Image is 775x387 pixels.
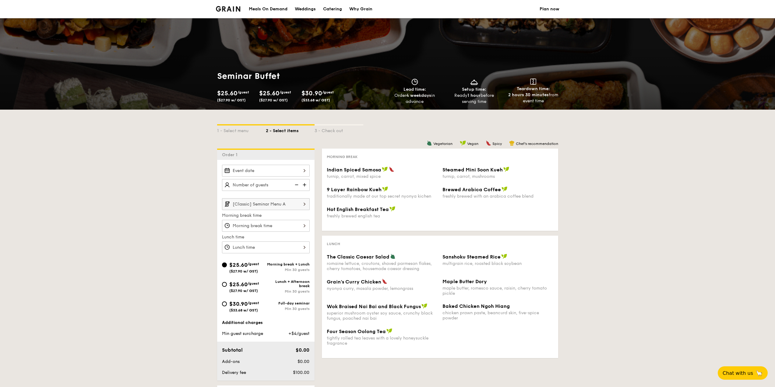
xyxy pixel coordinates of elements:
[467,93,481,98] strong: 1 hour
[222,331,263,336] span: Min guest surcharge
[327,329,386,334] span: Four Season Oolong Tea
[266,262,310,266] div: Morning break + Lunch
[327,242,340,246] span: Lunch
[222,213,310,219] label: Morning break time
[248,281,259,286] span: /guest
[406,93,431,98] strong: 4 weekdays
[442,303,510,309] span: Baked Chicken Ngoh Hiang
[266,307,310,311] div: Min 30 guests
[389,167,394,172] img: icon-spicy.37a8142b.svg
[229,281,248,288] span: $25.60
[327,311,438,321] div: superior mushroom oyster soy sauce, crunchy black fungus, poached nai bai
[421,303,428,309] img: icon-vegan.f8ff3823.svg
[248,262,259,266] span: /guest
[492,142,502,146] span: Spicy
[229,308,258,312] span: ($33.68 w/ GST)
[390,254,396,259] img: icon-vegetarian.fe4039eb.svg
[382,186,388,192] img: icon-vegan.f8ff3823.svg
[222,220,310,232] input: Morning break time
[217,98,246,102] span: ($27.90 w/ GST)
[442,194,553,199] div: freshly brewed with an arabica coffee blend
[327,187,382,192] span: 9 Layer Rainbow Kueh
[322,90,334,94] span: /guest
[442,187,501,192] span: Brewed Arabica Coffee
[470,79,479,85] img: icon-dish.430c3a2e.svg
[442,167,503,173] span: Steamed Mini Soon Kueh
[327,167,381,173] span: Indian Spiced Samosa
[389,206,396,212] img: icon-vegan.f8ff3823.svg
[410,79,419,85] img: icon-clock.2db775ea.svg
[222,241,310,253] input: Lunch time
[259,98,288,102] span: ($27.90 w/ GST)
[266,280,310,288] div: Lunch + Afternoon break
[502,186,508,192] img: icon-vegan.f8ff3823.svg
[217,71,339,82] h1: Seminar Buffet
[382,167,388,172] img: icon-vegan.f8ff3823.svg
[293,370,309,375] span: $100.00
[299,198,310,210] img: icon-chevron-right.3c0dfbd6.svg
[301,98,330,102] span: ($33.68 w/ GST)
[217,90,238,97] span: $25.60
[288,331,309,336] span: +$4/guest
[222,152,240,157] span: Order 1
[442,254,501,260] span: Sanshoku Steamed Rice
[442,286,553,296] div: maple butter, romesco sauce, raisin, cherry tomato pickle
[266,289,310,294] div: Min 30 guests
[216,6,241,12] a: Logotype
[442,261,553,266] div: multigrain rice, roasted black soybean
[248,301,259,305] span: /guest
[327,261,438,271] div: romaine lettuce, croutons, shaved parmesan flakes, cherry tomatoes, housemade caesar dressing
[386,328,393,334] img: icon-vegan.f8ff3823.svg
[723,370,753,376] span: Chat with us
[222,179,310,191] input: Number of guests
[467,142,478,146] span: Vegan
[327,279,381,285] span: Grain's Curry Chicken
[266,125,315,134] div: 2 - Select items
[442,310,553,321] div: chicken prawn paste, beancurd skin, five-spice powder
[403,87,426,92] span: Lead time:
[718,366,768,380] button: Chat with us🦙
[222,320,310,326] div: Additional charges
[442,174,553,179] div: turnip, carrot, mushrooms
[291,179,301,191] img: icon-reduce.1d2dbef1.svg
[327,336,438,346] div: tightly rolled tea leaves with a lovely honeysuckle fragrance
[327,155,358,159] span: Morning break
[382,279,387,284] img: icon-spicy.37a8142b.svg
[516,142,558,146] span: Chef's recommendation
[222,347,243,353] span: Subtotal
[222,301,227,306] input: $30.90/guest($33.68 w/ GST)Full-day seminarMin 30 guests
[222,234,310,240] label: Lunch time
[427,140,432,146] img: icon-vegetarian.fe4039eb.svg
[506,92,561,104] div: from event time
[298,359,309,364] span: $0.00
[229,262,248,268] span: $25.60
[442,279,487,284] span: Maple Butter Dory
[501,254,507,259] img: icon-vegan.f8ff3823.svg
[388,93,442,105] div: Order in advance
[222,359,240,364] span: Add-ons
[530,79,536,85] img: icon-teardown.65201eee.svg
[222,165,310,177] input: Event date
[509,140,515,146] img: icon-chef-hat.a58ddaea.svg
[756,370,763,377] span: 🦙
[280,90,291,94] span: /guest
[217,125,266,134] div: 1 - Select menu
[229,269,258,273] span: ($27.90 w/ GST)
[259,90,280,97] span: $25.60
[327,254,389,260] span: The Classic Caesar Salad
[216,6,241,12] img: Grain
[222,262,227,267] input: $25.60/guest($27.90 w/ GST)Morning break + LunchMin 30 guests
[517,86,550,91] span: Teardown time:
[327,213,438,219] div: freshly brewed english tea
[229,289,258,293] span: ($27.90 w/ GST)
[301,90,322,97] span: $30.90
[238,90,249,94] span: /guest
[462,87,486,92] span: Setup time:
[460,140,466,146] img: icon-vegan.f8ff3823.svg
[327,194,438,199] div: traditionally made at our top secret nyonya kichen
[503,167,509,172] img: icon-vegan.f8ff3823.svg
[222,282,227,287] input: $25.60/guest($27.90 w/ GST)Lunch + Afternoon breakMin 30 guests
[327,304,421,309] span: Wok Braised Nai Bai and Black Fungus
[296,347,309,353] span: $0.00
[433,142,453,146] span: Vegetarian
